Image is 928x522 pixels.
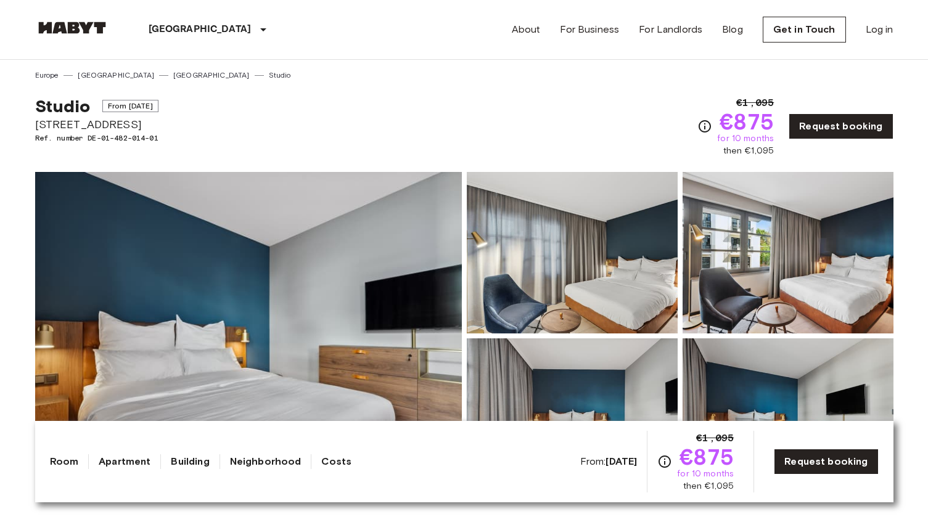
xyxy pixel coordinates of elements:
[512,22,541,37] a: About
[35,96,91,116] span: Studio
[657,454,672,469] svg: Check cost overview for full price breakdown. Please note that discounts apply to new joiners onl...
[50,454,79,469] a: Room
[683,480,734,492] span: then €1,095
[736,96,774,110] span: €1,095
[683,172,893,333] img: Picture of unit DE-01-482-014-01
[35,116,158,133] span: [STREET_ADDRESS]
[606,455,637,467] b: [DATE]
[560,22,619,37] a: For Business
[78,70,154,81] a: [GEOGRAPHIC_DATA]
[35,22,109,34] img: Habyt
[680,446,734,468] span: €875
[696,431,734,446] span: €1,095
[789,113,893,139] a: Request booking
[171,454,209,469] a: Building
[467,172,678,333] img: Picture of unit DE-01-482-014-01
[35,172,462,500] img: Marketing picture of unit DE-01-482-014-01
[697,119,712,134] svg: Check cost overview for full price breakdown. Please note that discounts apply to new joiners onl...
[722,22,743,37] a: Blog
[173,70,250,81] a: [GEOGRAPHIC_DATA]
[580,455,638,468] span: From:
[677,468,734,480] span: for 10 months
[230,454,302,469] a: Neighborhood
[763,17,846,43] a: Get in Touch
[683,338,893,500] img: Picture of unit DE-01-482-014-01
[717,133,774,145] span: for 10 months
[720,110,774,133] span: €875
[774,449,878,475] a: Request booking
[269,70,291,81] a: Studio
[321,454,351,469] a: Costs
[99,454,150,469] a: Apartment
[639,22,702,37] a: For Landlords
[866,22,893,37] a: Log in
[35,133,158,144] span: Ref. number DE-01-482-014-01
[149,22,252,37] p: [GEOGRAPHIC_DATA]
[467,338,678,500] img: Picture of unit DE-01-482-014-01
[35,70,59,81] a: Europe
[723,145,774,157] span: then €1,095
[102,100,158,112] span: From [DATE]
